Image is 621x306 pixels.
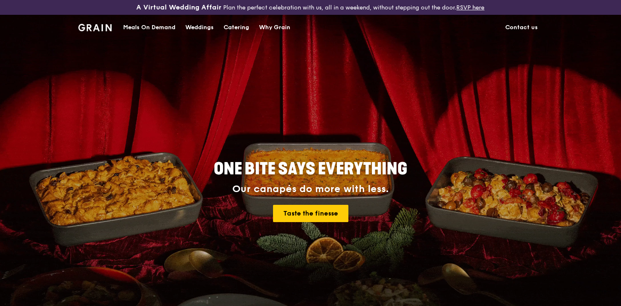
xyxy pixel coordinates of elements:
[123,15,175,40] div: Meals On Demand
[456,4,484,11] a: RSVP here
[185,15,214,40] div: Weddings
[259,15,290,40] div: Why Grain
[219,15,254,40] a: Catering
[78,14,112,39] a: GrainGrain
[162,183,459,195] div: Our canapés do more with less.
[224,15,249,40] div: Catering
[254,15,295,40] a: Why Grain
[103,3,517,12] div: Plan the perfect celebration with us, all in a weekend, without stepping out the door.
[214,159,407,179] span: ONE BITE SAYS EVERYTHING
[273,205,348,222] a: Taste the finesse
[180,15,219,40] a: Weddings
[136,3,222,12] h3: A Virtual Wedding Affair
[78,24,112,31] img: Grain
[500,15,543,40] a: Contact us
